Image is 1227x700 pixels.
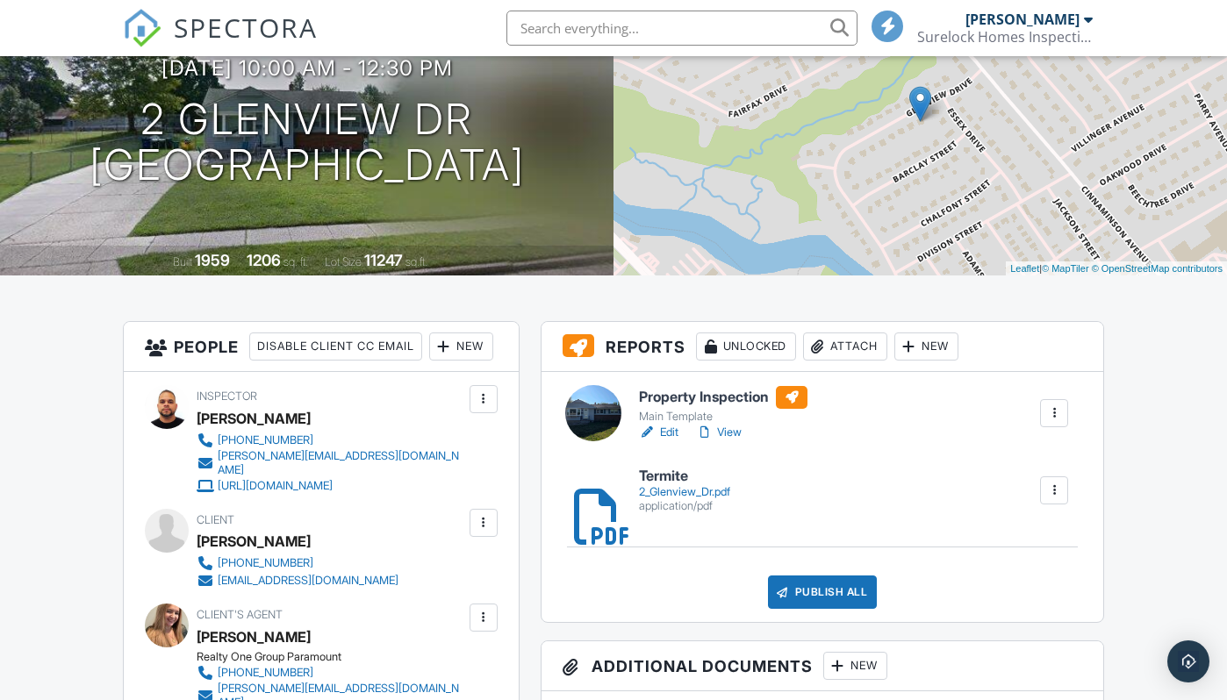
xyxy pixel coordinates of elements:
[161,56,453,80] h3: [DATE] 10:00 am - 12:30 pm
[696,424,742,441] a: View
[325,255,362,268] span: Lot Size
[197,608,283,621] span: Client's Agent
[917,28,1093,46] div: Surelock Homes Inspection, LLC
[218,556,313,570] div: [PHONE_NUMBER]
[197,432,465,449] a: [PHONE_NUMBER]
[405,255,427,268] span: sq.ft.
[218,479,333,493] div: [URL][DOMAIN_NAME]
[542,641,1103,691] h3: Additional Documents
[197,554,398,572] a: [PHONE_NUMBER]
[639,386,807,409] h6: Property Inspection
[965,11,1080,28] div: [PERSON_NAME]
[195,251,230,269] div: 1959
[1092,263,1223,274] a: © OpenStreetMap contributors
[197,405,311,432] div: [PERSON_NAME]
[506,11,857,46] input: Search everything...
[429,332,493,361] div: New
[283,255,308,268] span: sq. ft.
[197,664,465,682] a: [PHONE_NUMBER]
[90,96,525,189] h1: 2 Glenview Dr [GEOGRAPHIC_DATA]
[1010,263,1039,274] a: Leaflet
[197,650,479,664] div: Realty One Group Paramount
[639,499,730,513] div: application/pdf
[123,24,318,61] a: SPECTORA
[218,449,465,477] div: [PERSON_NAME][EMAIL_ADDRESS][DOMAIN_NAME]
[639,468,730,484] h6: Termite
[1042,263,1089,274] a: © MapTiler
[197,449,465,477] a: [PERSON_NAME][EMAIL_ADDRESS][DOMAIN_NAME]
[364,251,403,269] div: 11247
[1167,640,1209,682] div: Open Intercom Messenger
[639,410,807,424] div: Main Template
[197,513,234,526] span: Client
[247,251,281,269] div: 1206
[197,477,465,495] a: [URL][DOMAIN_NAME]
[1006,261,1227,276] div: |
[174,9,318,46] span: SPECTORA
[696,332,796,361] div: Unlocked
[639,424,678,441] a: Edit
[639,386,807,425] a: Property Inspection Main Template
[197,572,398,589] a: [EMAIL_ADDRESS][DOMAIN_NAME]
[823,652,887,680] div: New
[639,468,730,513] a: Termite 2_Glenview_Dr.pdf application/pdf
[249,332,422,361] div: Disable Client CC Email
[173,255,192,268] span: Built
[803,332,887,361] div: Attach
[218,433,313,447] div: [PHONE_NUMBER]
[123,9,161,47] img: The Best Home Inspection Software - Spectora
[197,389,257,403] span: Inspector
[768,575,878,609] div: Publish All
[197,624,311,650] a: [PERSON_NAME]
[218,574,398,588] div: [EMAIL_ADDRESS][DOMAIN_NAME]
[639,485,730,499] div: 2_Glenview_Dr.pdf
[218,666,313,680] div: [PHONE_NUMBER]
[124,322,519,372] h3: People
[197,528,311,554] div: [PERSON_NAME]
[542,322,1103,372] h3: Reports
[894,332,958,361] div: New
